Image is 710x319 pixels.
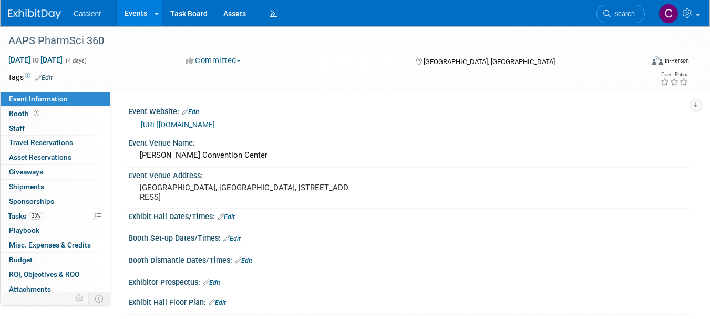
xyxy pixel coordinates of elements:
a: Playbook [1,223,110,238]
img: ExhibitDay [8,9,61,19]
span: Event Information [9,95,68,103]
a: Search [596,5,645,23]
a: Edit [223,235,241,242]
a: Shipments [1,180,110,194]
button: Committed [182,55,245,66]
span: [DATE] [DATE] [8,55,63,65]
span: Search [611,10,635,18]
div: Exhibitor Prospectus: [128,274,689,288]
a: Sponsorships [1,194,110,209]
span: Shipments [9,182,44,191]
div: Exhibit Hall Floor Plan: [128,294,689,308]
a: Booth [1,107,110,121]
span: Staff [9,124,25,132]
img: Format-Inperson.png [652,56,663,65]
div: Event Rating [660,72,688,77]
div: In-Person [664,57,689,65]
a: Budget [1,253,110,267]
span: 33% [29,212,43,220]
a: Edit [203,279,220,286]
div: Booth Set-up Dates/Times: [128,230,689,244]
span: Booth [9,109,42,118]
td: Personalize Event Tab Strip [70,292,89,305]
span: [GEOGRAPHIC_DATA], [GEOGRAPHIC_DATA] [424,58,555,66]
span: Budget [9,255,33,264]
td: Toggle Event Tabs [89,292,110,305]
pre: [GEOGRAPHIC_DATA], [GEOGRAPHIC_DATA], [STREET_ADDRESS] [140,183,351,202]
div: Event Format [589,55,689,70]
a: Edit [218,213,235,221]
div: Event Venue Address: [128,168,689,181]
div: [PERSON_NAME] Convention Center [136,147,681,163]
a: Giveaways [1,165,110,179]
div: Event Website: [128,104,689,117]
span: Catalent [74,9,101,18]
a: Edit [235,257,252,264]
span: Giveaways [9,168,43,176]
span: Attachments [9,285,51,293]
span: Misc. Expenses & Credits [9,241,91,249]
span: Booth not reserved yet [32,109,42,117]
a: Travel Reservations [1,136,110,150]
a: Edit [209,299,226,306]
a: Staff [1,121,110,136]
span: Asset Reservations [9,153,71,161]
span: Sponsorships [9,197,54,205]
a: Event Information [1,92,110,106]
span: Playbook [9,226,39,234]
span: ROI, Objectives & ROO [9,270,79,279]
a: Tasks33% [1,209,110,223]
a: Misc. Expenses & Credits [1,238,110,252]
a: Edit [35,74,53,81]
span: Travel Reservations [9,138,73,147]
span: to [30,56,40,64]
img: Christina Szendi [658,4,678,24]
span: (4 days) [65,57,87,64]
a: Edit [182,108,199,116]
div: AAPS PharmSci 360 [5,32,631,50]
div: Exhibit Hall Dates/Times: [128,209,689,222]
span: Tasks [8,212,43,220]
a: [URL][DOMAIN_NAME] [141,120,215,129]
a: Asset Reservations [1,150,110,164]
div: Event Venue Name: [128,135,689,148]
td: Tags [8,72,53,83]
a: ROI, Objectives & ROO [1,267,110,282]
a: Attachments [1,282,110,296]
div: Booth Dismantle Dates/Times: [128,252,689,266]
